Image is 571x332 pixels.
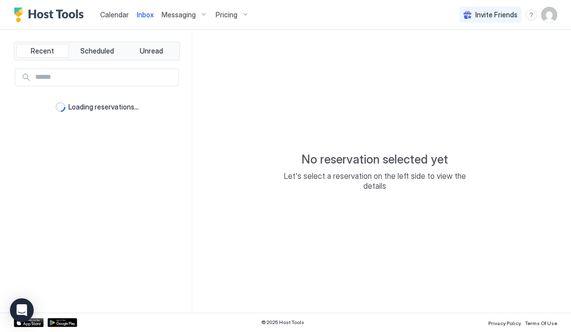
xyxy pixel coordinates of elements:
[68,103,139,111] span: Loading reservations...
[525,317,557,328] a: Terms Of Use
[31,69,178,86] input: Input Field
[31,47,54,55] span: Recent
[488,320,521,326] span: Privacy Policy
[71,44,123,58] button: Scheduled
[162,10,196,19] span: Messaging
[488,317,521,328] a: Privacy Policy
[10,298,34,322] div: Open Intercom Messenger
[14,7,88,22] a: Host Tools Logo
[100,9,129,20] a: Calendar
[525,9,537,21] div: menu
[525,320,557,326] span: Terms Of Use
[475,10,517,19] span: Invite Friends
[48,318,77,327] a: Google Play Store
[541,7,557,23] div: User profile
[276,171,474,191] span: Let's select a reservation on the left side to view the details
[14,42,180,60] div: tab-group
[100,10,129,19] span: Calendar
[80,47,114,55] span: Scheduled
[14,318,44,327] a: App Store
[125,44,177,58] button: Unread
[56,102,65,112] div: loading
[261,319,304,326] span: © 2025 Host Tools
[16,44,69,58] button: Recent
[140,47,163,55] span: Unread
[137,10,154,19] span: Inbox
[216,10,237,19] span: Pricing
[137,9,154,20] a: Inbox
[301,152,448,167] span: No reservation selected yet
